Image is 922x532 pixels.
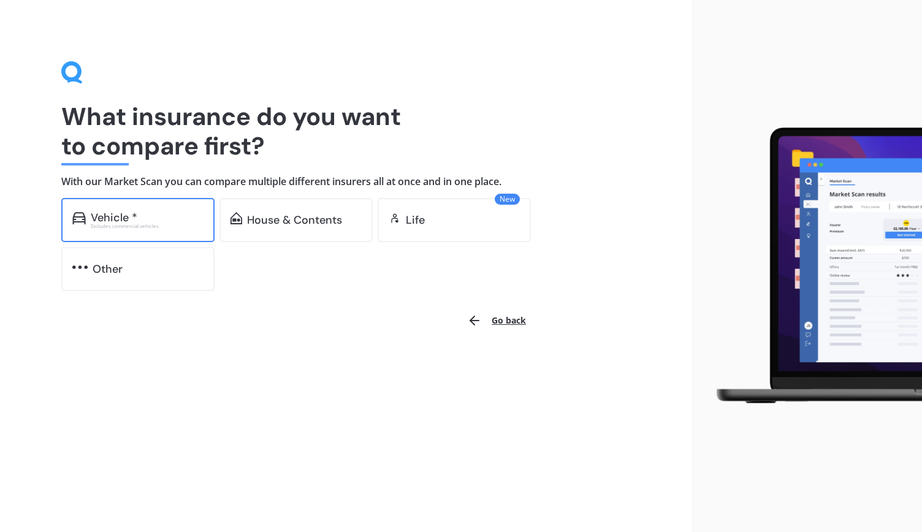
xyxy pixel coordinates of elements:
div: Life [406,214,425,226]
img: life.f720d6a2d7cdcd3ad642.svg [389,212,401,224]
button: Go back [460,306,533,335]
div: Vehicle * [91,211,137,224]
div: House & Contents [247,214,342,226]
h1: What insurance do you want to compare first? [61,102,630,161]
img: home-and-contents.b802091223b8502ef2dd.svg [230,212,242,224]
h4: With our Market Scan you can compare multiple different insurers all at once and in one place. [61,175,630,188]
img: laptop.webp [701,121,922,411]
div: Other [93,263,123,275]
span: New [495,194,520,205]
div: Excludes commercial vehicles [91,224,204,229]
img: car.f15378c7a67c060ca3f3.svg [72,212,86,224]
img: other.81dba5aafe580aa69f38.svg [72,261,88,273]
